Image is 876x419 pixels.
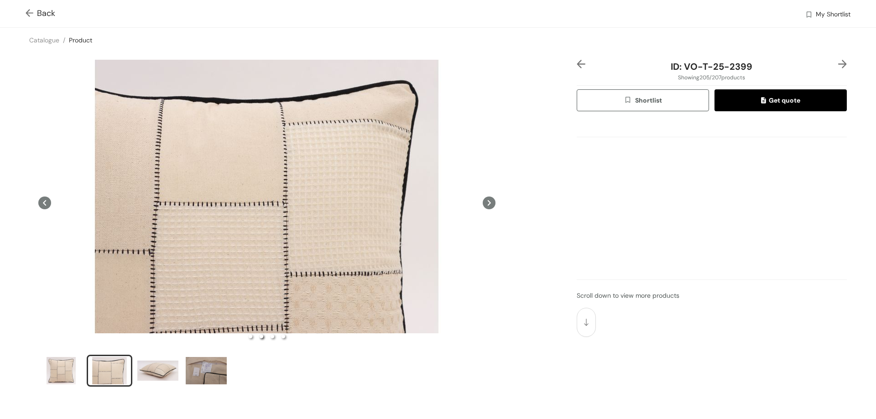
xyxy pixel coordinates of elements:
[183,355,229,387] li: slide item 4
[838,60,847,68] img: right
[577,89,709,111] button: wishlistShortlist
[26,9,37,19] img: Go back
[26,7,55,20] span: Back
[69,36,92,44] a: Product
[135,355,181,387] li: slide item 3
[678,73,745,82] span: Showing 205 / 207 products
[38,355,84,387] li: slide item 1
[260,335,263,338] li: slide item 2
[816,10,850,21] span: My Shortlist
[624,95,662,106] span: Shortlist
[805,10,813,20] img: wishlist
[671,61,752,72] span: ID: VO-T-25-2399
[87,355,132,387] li: slide item 2
[761,95,800,105] span: Get quote
[584,319,589,326] img: scroll down
[714,89,847,111] button: quoteGet quote
[577,60,585,68] img: left
[63,36,65,44] span: /
[271,335,274,338] li: slide item 3
[249,335,252,338] li: slide item 1
[577,291,679,300] span: Scroll down to view more products
[624,96,635,106] img: wishlist
[29,36,59,44] a: Catalogue
[761,97,769,105] img: quote
[282,335,285,338] li: slide item 4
